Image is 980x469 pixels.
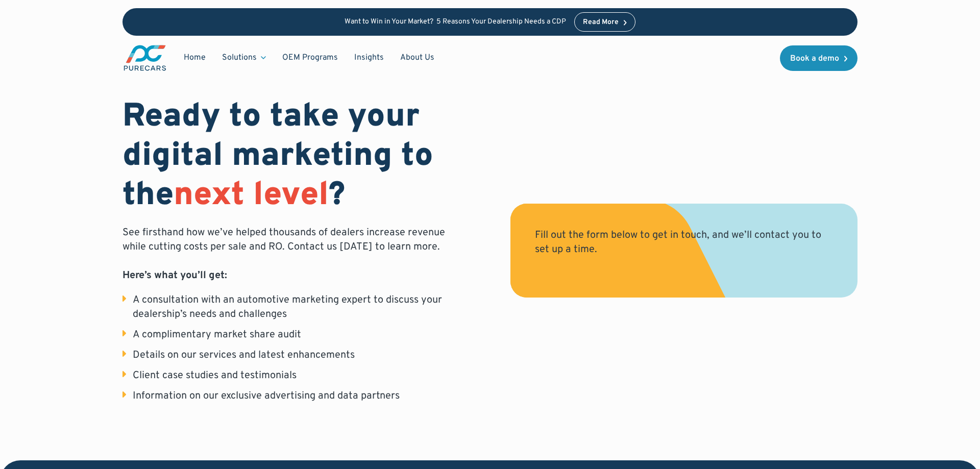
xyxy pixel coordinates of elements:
[274,48,346,67] a: OEM Programs
[790,55,839,63] div: Book a demo
[174,175,329,217] span: next level
[346,48,392,67] a: Insights
[780,45,857,71] a: Book a demo
[133,328,301,342] div: A complimentary market share audit
[122,226,470,283] p: See firsthand how we’ve helped thousands of dealers increase revenue while cutting costs per sale...
[583,19,619,26] div: Read More
[122,44,167,72] a: main
[133,368,297,383] div: Client case studies and testimonials
[345,18,566,27] p: Want to Win in Your Market? 5 Reasons Your Dealership Needs a CDP
[133,293,470,322] div: A consultation with an automotive marketing expert to discuss your dealership’s needs and challenges
[176,48,214,67] a: Home
[574,12,635,32] a: Read More
[222,52,257,63] div: Solutions
[133,348,355,362] div: Details on our services and latest enhancements
[535,228,833,257] div: Fill out the form below to get in touch, and we’ll contact you to set up a time.
[133,389,400,403] div: Information on our exclusive advertising and data partners
[122,269,227,282] strong: Here’s what you’ll get:
[122,98,470,215] h1: Ready to take your digital marketing to the ?
[392,48,443,67] a: About Us
[122,44,167,72] img: purecars logo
